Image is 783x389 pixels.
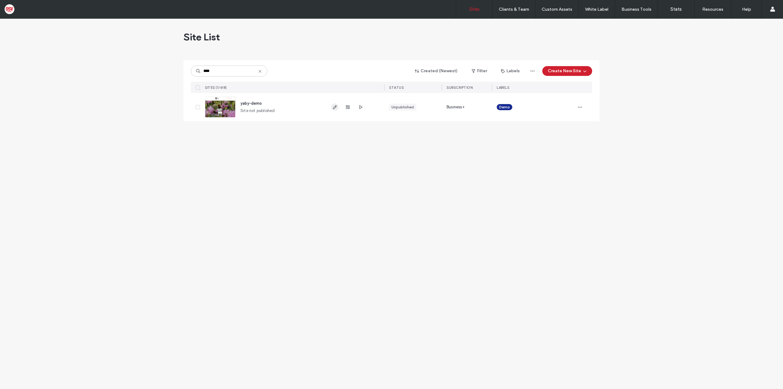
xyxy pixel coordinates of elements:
[466,66,493,76] button: Filter
[240,108,275,114] span: Site not published
[14,4,26,10] span: Help
[499,7,529,12] label: Clients & Team
[391,104,414,110] div: Unpublished
[410,66,463,76] button: Created (Newest)
[542,66,592,76] button: Create New Site
[585,7,608,12] label: White Label
[497,85,509,90] span: LABELS
[702,7,723,12] label: Resources
[542,7,572,12] label: Custom Assets
[670,6,682,12] label: Stats
[742,7,751,12] label: Help
[495,66,525,76] button: Labels
[205,85,227,90] span: SITES (1/618)
[240,101,262,106] a: yaby-demo
[447,85,473,90] span: SUBSCRIPTION
[469,6,480,12] label: Sites
[499,104,510,110] span: Demo
[389,85,404,90] span: STATUS
[184,31,220,43] span: Site List
[622,7,651,12] label: Business Tools
[447,104,465,110] span: Business+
